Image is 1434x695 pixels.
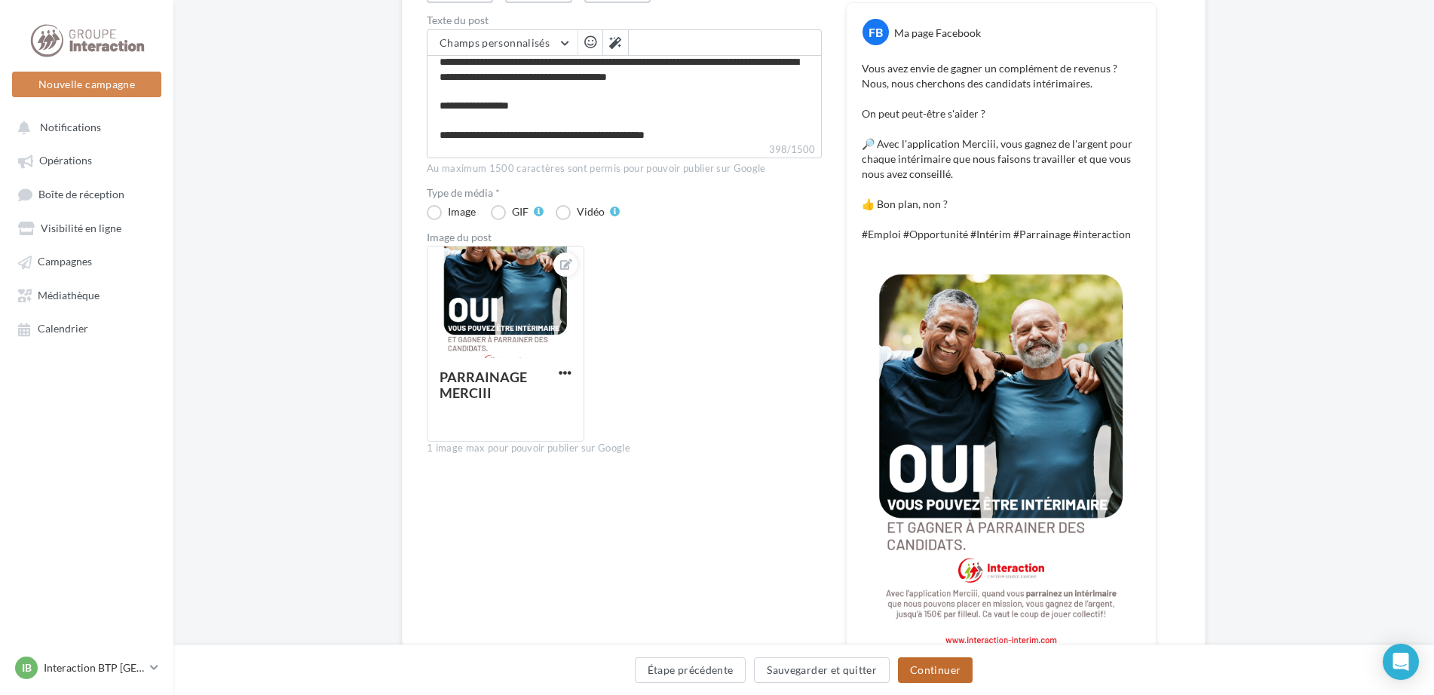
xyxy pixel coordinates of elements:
[9,113,158,140] button: Notifications
[894,26,981,41] div: Ma page Facebook
[38,289,100,302] span: Médiathèque
[9,146,164,173] a: Opérations
[12,72,161,97] button: Nouvelle campagne
[40,121,101,133] span: Notifications
[440,36,550,49] span: Champs personnalisés
[22,660,32,675] span: IB
[635,657,746,683] button: Étape précédente
[754,657,890,683] button: Sauvegarder et quitter
[427,442,822,455] div: 1 image max pour pouvoir publier sur Google
[577,207,605,217] div: Vidéo
[440,369,527,401] div: PARRAINAGE MERCIII
[12,654,161,682] a: IB Interaction BTP [GEOGRAPHIC_DATA]
[427,232,822,243] div: Image du post
[9,247,164,274] a: Campagnes
[448,207,476,217] div: Image
[38,188,124,201] span: Boîte de réception
[427,30,578,56] button: Champs personnalisés
[427,15,822,26] label: Texte du post
[9,281,164,308] a: Médiathèque
[9,180,164,208] a: Boîte de réception
[427,142,822,158] label: 398/1500
[863,19,889,45] div: FB
[41,222,121,234] span: Visibilité en ligne
[39,155,92,167] span: Opérations
[38,256,92,268] span: Campagnes
[9,214,164,241] a: Visibilité en ligne
[44,660,144,675] p: Interaction BTP [GEOGRAPHIC_DATA]
[1383,644,1419,680] div: Open Intercom Messenger
[512,207,529,217] div: GIF
[38,323,88,335] span: Calendrier
[427,188,822,198] label: Type de média *
[9,314,164,341] a: Calendrier
[427,162,822,176] div: Au maximum 1500 caractères sont permis pour pouvoir publier sur Google
[862,61,1141,242] p: Vous avez envie de gagner un complément de revenus ? Nous, nous cherchons des candidats intérimai...
[898,657,973,683] button: Continuer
